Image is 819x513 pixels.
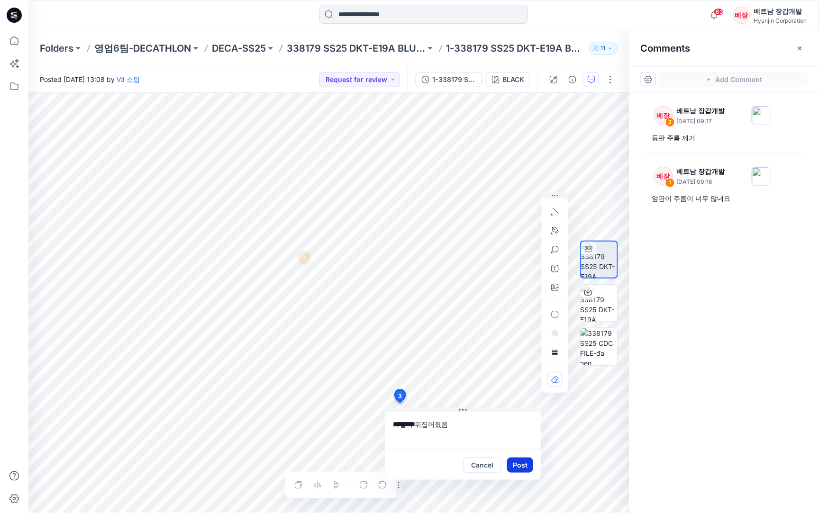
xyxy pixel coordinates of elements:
[581,328,618,365] img: 338179 SS25 CDC FILE-đa nen
[733,7,750,24] div: 베장
[432,74,476,85] div: 1-338179 SS25 DKT-E19A BLUE(8786431)
[754,6,807,17] div: 베트남 장갑개발
[40,42,73,55] a: Folders
[654,106,673,125] div: 베장
[399,392,402,400] span: 3
[677,117,725,126] p: [DATE] 09:17
[565,72,580,87] button: Details
[581,285,618,322] img: 1-338179 SS25 DKT-E19A BLUE(8786431)
[117,75,140,83] a: Vd 소팀
[601,43,606,54] p: 11
[677,166,725,177] p: 베트남 장갑개발
[507,458,533,473] button: Post
[94,42,191,55] a: 영업6팀-DECATHLON
[502,74,524,85] div: BLACK
[665,178,675,188] div: 1
[677,177,725,187] p: [DATE] 09:16
[581,242,617,278] img: 1-338179 SS25 DKT-E19A BLUE(8786431)
[677,105,725,117] p: 베트남 장갑개발
[660,72,808,87] button: Add Comment
[652,193,796,204] div: 앞판이 주름이 너무 많네요
[212,42,266,55] a: DECA-SS25
[754,17,807,24] div: Hyunjin Corporation
[654,167,673,186] div: 베장
[463,458,501,473] button: Cancel
[652,132,796,144] div: 등판 주름 제거
[40,74,140,84] span: Posted [DATE] 13:08 by
[486,72,530,87] button: BLACK
[641,43,691,54] h2: Comments
[665,117,675,127] div: 2
[589,42,618,55] button: 11
[287,42,426,55] a: 338179 SS25 DKT-E19A BLUE(8786431)
[714,8,724,16] span: 63
[416,72,482,87] button: 1-338179 SS25 DKT-E19A BLUE(8786431)
[446,42,585,55] p: 1-338179 SS25 DKT-E19A BLUE(8786431)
